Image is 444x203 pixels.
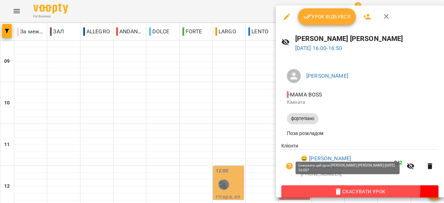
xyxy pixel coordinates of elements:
[287,99,433,106] p: Кімната
[281,158,298,175] button: Візит ще не сплачено. Додати оплату?
[281,185,438,198] button: Скасувати Урок
[287,187,433,196] span: Скасувати Урок
[399,159,402,166] span: 2
[306,73,348,79] a: [PERSON_NAME]
[301,154,391,171] a: 😀 [PERSON_NAME] [PERSON_NAME]
[304,12,351,21] span: Урок відбувся
[295,45,342,51] a: [DATE] 16:00-16:50
[295,33,438,44] h6: [PERSON_NAME] [PERSON_NAME]
[287,116,318,122] span: фортепіано
[298,8,356,25] button: Урок відбувся
[394,159,397,166] span: 2
[281,142,438,185] ul: Клієнти
[301,171,402,178] p: [PHONE_NUMBER]
[287,91,324,98] span: - MAMA BOSS
[281,127,438,139] li: Поза розкладом
[394,159,402,166] b: /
